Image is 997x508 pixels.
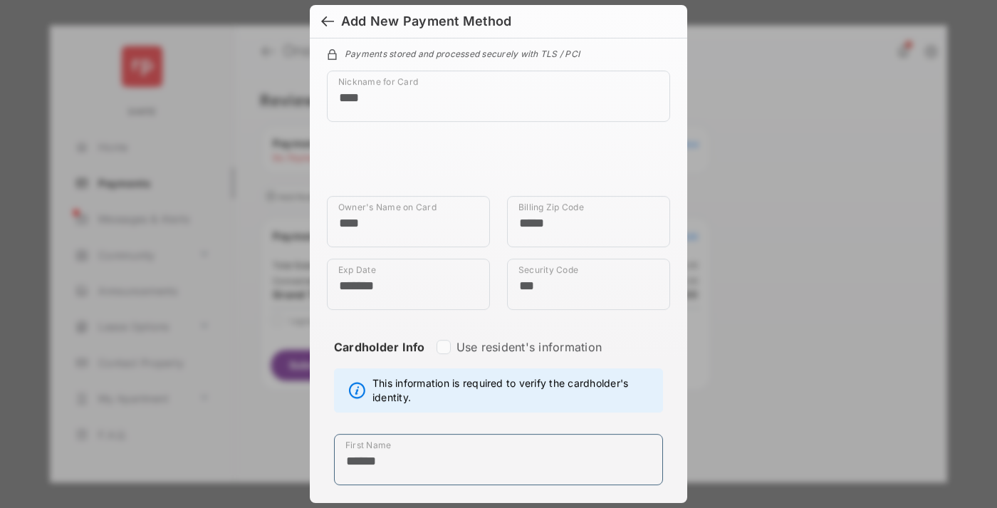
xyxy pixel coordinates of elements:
iframe: Credit card field [327,133,670,196]
strong: Cardholder Info [334,340,425,380]
span: This information is required to verify the cardholder's identity. [372,376,655,405]
div: Add New Payment Method [341,14,511,29]
div: Payments stored and processed securely with TLS / PCI [327,46,670,59]
label: Use resident's information [456,340,602,354]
